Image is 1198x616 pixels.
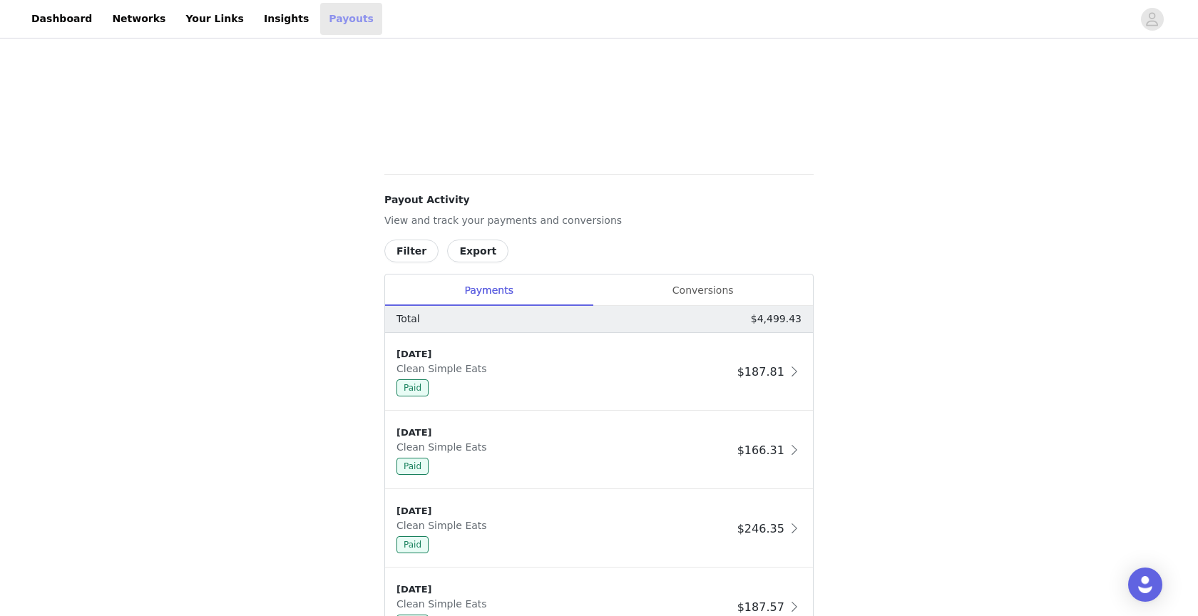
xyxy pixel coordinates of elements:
span: Paid [396,379,429,396]
a: Your Links [177,3,252,35]
h4: Payout Activity [384,192,814,207]
a: Insights [255,3,317,35]
span: Clean Simple Eats [396,520,493,531]
a: Networks [103,3,174,35]
a: Payouts [320,3,382,35]
p: $4,499.43 [751,312,802,327]
a: Dashboard [23,3,101,35]
span: $187.81 [737,365,784,379]
div: [DATE] [396,504,732,518]
div: [DATE] [396,426,732,440]
p: View and track your payments and conversions [384,213,814,228]
span: Clean Simple Eats [396,363,493,374]
span: Paid [396,536,429,553]
div: Payments [385,274,593,307]
span: Clean Simple Eats [396,598,493,610]
p: Total [396,312,420,327]
span: $187.57 [737,600,784,614]
div: clickable-list-item [385,411,813,490]
div: [DATE] [396,347,732,361]
button: Export [447,240,508,262]
div: avatar [1145,8,1159,31]
div: Open Intercom Messenger [1128,568,1162,602]
span: Clean Simple Eats [396,441,493,453]
div: clickable-list-item [385,333,813,411]
div: [DATE] [396,582,732,597]
span: $166.31 [737,443,784,457]
button: Filter [384,240,439,262]
div: clickable-list-item [385,490,813,568]
span: $246.35 [737,522,784,535]
div: Conversions [593,274,813,307]
span: Paid [396,458,429,475]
